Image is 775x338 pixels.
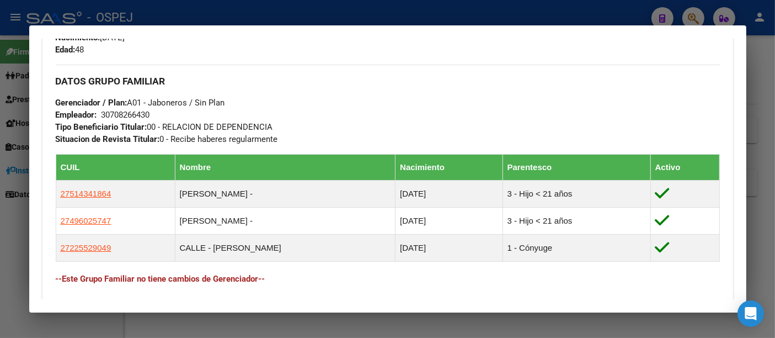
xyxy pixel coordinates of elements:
strong: Gerenciador / Plan: [56,98,127,108]
td: 3 - Hijo < 21 años [503,181,650,208]
div: Open Intercom Messenger [737,300,764,327]
span: 27496025747 [61,216,111,225]
span: 0 - Recibe haberes regularmente [56,134,278,144]
strong: Tipo Beneficiario Titular: [56,122,147,132]
span: 27225529049 [61,243,111,252]
th: Nacimiento [395,155,503,181]
td: [DATE] [395,181,503,208]
span: 48 [56,45,84,55]
span: 27514341864 [61,189,111,198]
h3: DATOS GRUPO FAMILIAR [56,75,720,87]
td: 3 - Hijo < 21 años [503,208,650,235]
span: A01 - Jaboneros / Sin Plan [56,98,225,108]
td: CALLE - [PERSON_NAME] [175,235,395,262]
td: 1 - Cónyuge [503,235,650,262]
td: [DATE] [395,208,503,235]
td: [DATE] [395,235,503,262]
th: Activo [650,155,719,181]
th: CUIL [56,155,175,181]
span: 00 - RELACION DE DEPENDENCIA [56,122,273,132]
h4: --Este Grupo Familiar no tiene cambios de Gerenciador-- [56,273,720,285]
strong: Empleador: [56,110,97,120]
strong: Situacion de Revista Titular: [56,134,160,144]
td: [PERSON_NAME] - [175,181,395,208]
td: [PERSON_NAME] - [175,208,395,235]
strong: Edad: [56,45,76,55]
th: Nombre [175,155,395,181]
div: 30708266430 [101,109,150,121]
th: Parentesco [503,155,650,181]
